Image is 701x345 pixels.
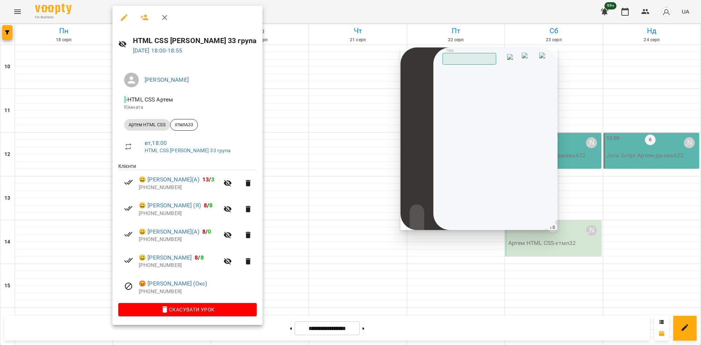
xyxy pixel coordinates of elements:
[139,262,219,269] p: [PHONE_NUMBER]
[202,228,211,235] b: /
[124,96,175,103] span: - HTML CSS Артем
[124,256,133,265] svg: Візит сплачено
[133,47,183,54] a: [DATE] 18:00-18:55
[124,122,170,128] span: Артем HTML CSS
[202,176,215,183] b: /
[139,253,192,262] a: 😀 [PERSON_NAME]
[124,204,133,213] svg: Візит сплачено
[139,279,207,288] a: 😡 [PERSON_NAME] (Окс)
[124,230,133,239] svg: Візит сплачено
[118,303,257,316] button: Скасувати Урок
[124,104,251,111] p: Кімната
[145,76,189,83] a: [PERSON_NAME]
[145,147,231,153] a: HTML CSS [PERSON_NAME] 33 група
[211,176,214,183] span: 3
[139,227,199,236] a: 😀 [PERSON_NAME](А)
[124,282,133,291] svg: Візит скасовано
[139,175,199,184] a: 😀 [PERSON_NAME](А)
[139,236,219,243] p: [PHONE_NUMBER]
[209,202,212,209] span: 8
[139,201,201,210] a: 😀 [PERSON_NAME] (Я)
[124,305,251,314] span: Скасувати Урок
[195,254,203,261] b: /
[118,162,257,303] ul: Клієнти
[200,254,204,261] span: 8
[195,254,198,261] span: 8
[133,35,257,46] h6: HTML CSS [PERSON_NAME] 33 група
[208,228,211,235] span: 0
[124,178,133,187] svg: Візит сплачено
[204,202,212,209] b: /
[202,228,206,235] span: 8
[202,176,209,183] span: 13
[171,122,198,128] span: хтмлА33
[139,184,219,191] p: [PHONE_NUMBER]
[204,202,207,209] span: 8
[145,139,167,146] a: вт , 18:00
[170,119,198,131] div: хтмлА33
[139,288,257,295] p: [PHONE_NUMBER]
[139,210,219,217] p: [PHONE_NUMBER]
